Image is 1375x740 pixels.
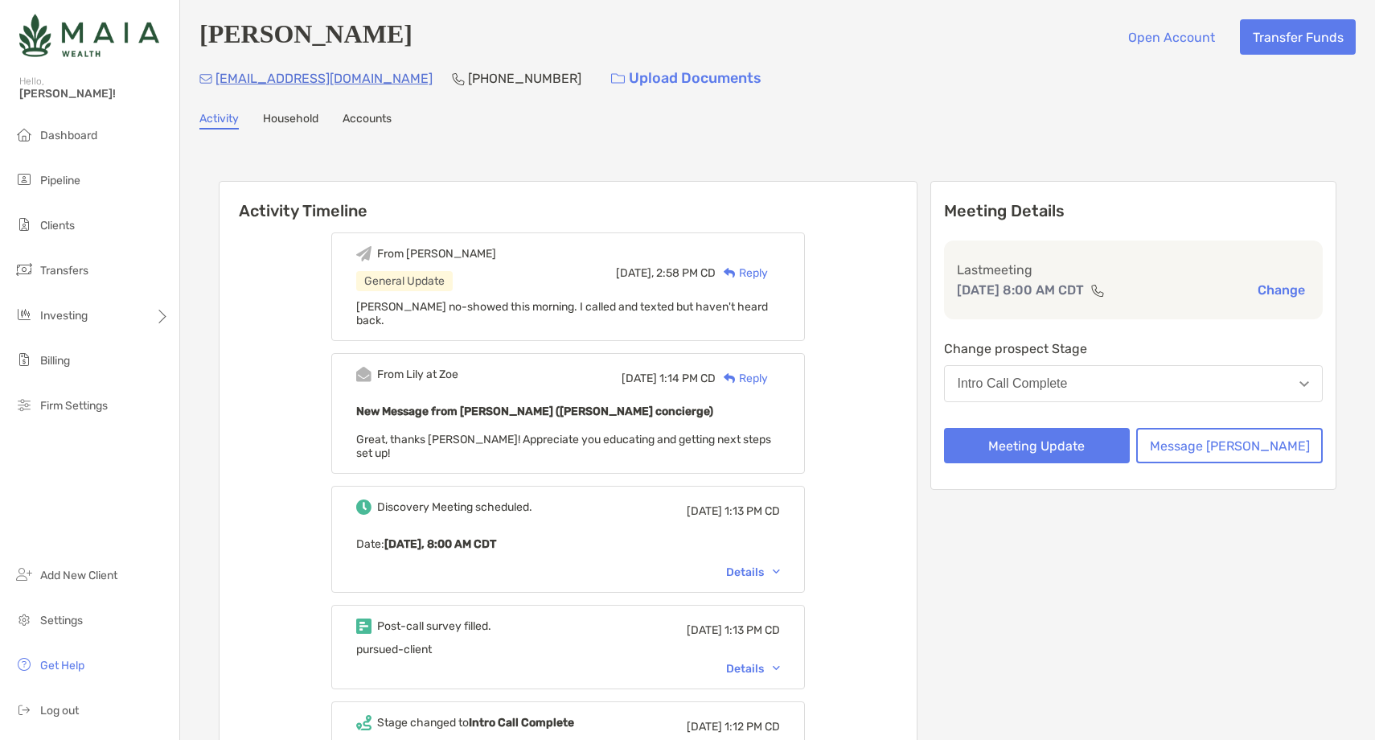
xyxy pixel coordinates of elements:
[356,534,780,554] p: Date :
[40,569,117,582] span: Add New Client
[14,565,34,584] img: add_new_client icon
[724,504,780,518] span: 1:13 PM CD
[724,268,736,278] img: Reply icon
[687,623,722,637] span: [DATE]
[40,309,88,323] span: Investing
[1090,284,1105,297] img: communication type
[40,354,70,368] span: Billing
[356,271,453,291] div: General Update
[14,700,34,719] img: logout icon
[944,428,1131,463] button: Meeting Update
[40,704,79,717] span: Log out
[957,260,1311,280] p: Last meeting
[356,643,432,656] span: pursued-client
[14,260,34,279] img: transfers icon
[726,565,780,579] div: Details
[469,716,574,730] b: Intro Call Complete
[14,125,34,144] img: dashboard icon
[1240,19,1356,55] button: Transfer Funds
[1115,19,1227,55] button: Open Account
[957,280,1084,300] p: [DATE] 8:00 AM CDT
[356,715,371,730] img: Event icon
[601,61,772,96] a: Upload Documents
[40,399,108,413] span: Firm Settings
[40,219,75,232] span: Clients
[19,87,170,101] span: [PERSON_NAME]!
[14,655,34,674] img: get-help icon
[944,201,1324,221] p: Meeting Details
[1136,428,1323,463] button: Message [PERSON_NAME]
[14,610,34,629] img: settings icon
[377,247,496,261] div: From [PERSON_NAME]
[14,215,34,234] img: clients icon
[724,720,780,734] span: 1:12 PM CD
[958,376,1068,391] div: Intro Call Complete
[377,500,532,514] div: Discovery Meeting scheduled.
[656,266,716,280] span: 2:58 PM CD
[622,372,657,385] span: [DATE]
[40,614,83,627] span: Settings
[1299,381,1309,387] img: Open dropdown arrow
[1253,282,1310,298] button: Change
[377,619,491,633] div: Post-call survey filled.
[14,350,34,369] img: billing icon
[468,68,581,88] p: [PHONE_NUMBER]
[452,72,465,85] img: Phone Icon
[356,300,768,327] span: [PERSON_NAME] no-showed this morning. I called and texted but haven't heard back.
[356,405,713,418] b: New Message from [PERSON_NAME] ([PERSON_NAME] concierge)
[377,368,458,381] div: From Lily at Zoe
[343,112,392,129] a: Accounts
[726,662,780,676] div: Details
[356,499,371,515] img: Event icon
[724,373,736,384] img: Reply icon
[40,129,97,142] span: Dashboard
[40,264,88,277] span: Transfers
[687,720,722,734] span: [DATE]
[199,74,212,84] img: Email Icon
[616,266,654,280] span: [DATE],
[14,395,34,414] img: firm-settings icon
[215,68,433,88] p: [EMAIL_ADDRESS][DOMAIN_NAME]
[659,372,716,385] span: 1:14 PM CD
[716,370,768,387] div: Reply
[199,112,239,129] a: Activity
[716,265,768,282] div: Reply
[773,569,780,574] img: Chevron icon
[944,365,1324,402] button: Intro Call Complete
[40,174,80,187] span: Pipeline
[14,305,34,324] img: investing icon
[19,6,159,64] img: Zoe Logo
[356,367,371,382] img: Event icon
[611,73,625,84] img: button icon
[356,619,371,634] img: Event icon
[724,623,780,637] span: 1:13 PM CD
[14,170,34,189] img: pipeline icon
[944,339,1324,359] p: Change prospect Stage
[263,112,318,129] a: Household
[199,19,412,55] h4: [PERSON_NAME]
[773,666,780,671] img: Chevron icon
[40,659,84,672] span: Get Help
[356,433,771,460] span: Great, thanks [PERSON_NAME]! Appreciate you educating and getting next steps set up!
[377,716,574,730] div: Stage changed to
[687,504,722,518] span: [DATE]
[220,182,917,220] h6: Activity Timeline
[356,246,371,261] img: Event icon
[384,537,496,551] b: [DATE], 8:00 AM CDT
